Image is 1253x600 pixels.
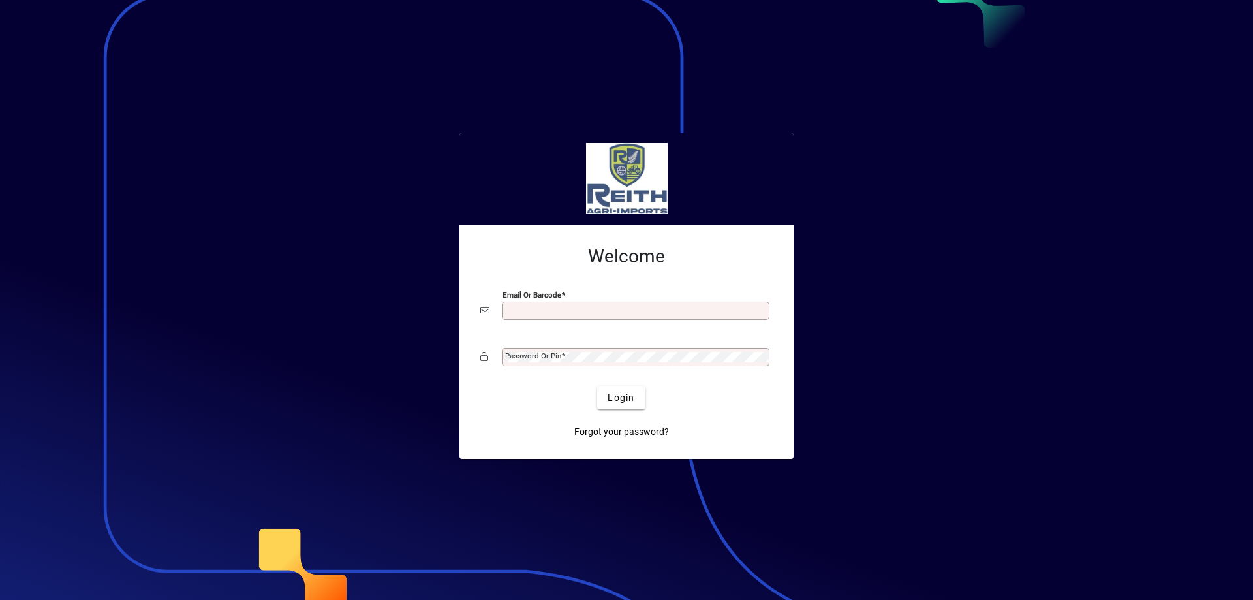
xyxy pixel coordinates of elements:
mat-label: Password or Pin [505,351,561,360]
span: Login [608,391,634,405]
span: Forgot your password? [574,425,669,439]
mat-label: Email or Barcode [503,291,561,300]
a: Forgot your password? [569,420,674,443]
h2: Welcome [480,245,773,268]
button: Login [597,386,645,409]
